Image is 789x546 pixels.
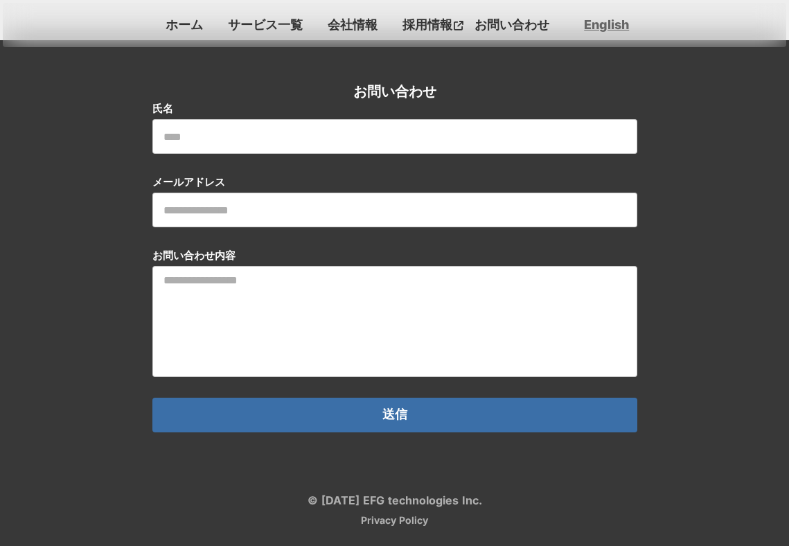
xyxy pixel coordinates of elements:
p: お問い合わせ内容 [152,248,236,263]
p: 採用情報 [397,13,454,36]
button: 送信 [152,398,637,432]
a: 採用情報 [397,13,469,36]
p: 氏名 [152,101,173,116]
a: お問い合わせ [469,13,555,36]
a: Privacy Policy [361,516,428,525]
a: サービス一覧 [222,13,308,36]
p: © [DATE] EFG technologies Inc. [308,495,482,506]
a: English [584,16,629,33]
p: メールアドレス [152,175,225,189]
a: 会社情報 [322,13,383,36]
h2: お問い合わせ [353,82,436,101]
p: 送信 [382,408,407,422]
a: ホーム [160,13,209,36]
